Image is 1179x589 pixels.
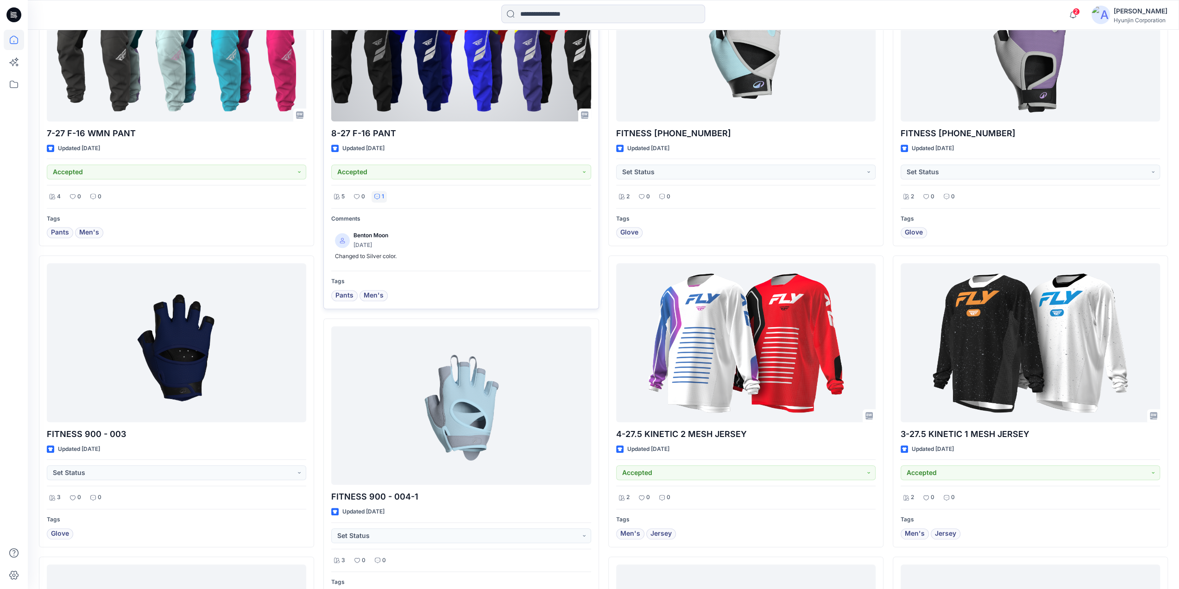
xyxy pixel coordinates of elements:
p: 0 [98,192,101,202]
p: 2 [911,192,914,202]
a: 4-27.5 KINETIC 2 MESH JERSEY [616,263,876,422]
p: 0 [646,493,650,502]
div: Hyunjin Corporation [1114,17,1167,24]
p: 4-27.5 KINETIC 2 MESH JERSEY [616,428,876,441]
p: Updated [DATE] [58,144,100,153]
p: 0 [667,493,670,502]
p: 0 [646,192,650,202]
span: Jersey [935,528,956,539]
p: 3 [57,493,61,502]
p: Updated [DATE] [58,444,100,454]
p: 1 [382,192,384,202]
p: Tags [616,214,876,224]
p: FITNESS [PHONE_NUMBER] [901,127,1160,140]
span: Glove [905,227,923,238]
p: Updated [DATE] [627,444,669,454]
p: Updated [DATE] [627,144,669,153]
p: Tags [331,277,591,286]
p: 2 [626,192,630,202]
p: 2 [626,493,630,502]
p: Tags [47,214,306,224]
img: avatar [1091,6,1110,24]
p: 3-27.5 KINETIC 1 MESH JERSEY [901,428,1160,441]
p: Comments [331,214,591,224]
p: 0 [382,556,386,565]
p: 0 [931,192,934,202]
svg: avatar [340,238,345,243]
p: Benton Moon [353,231,388,241]
a: 3-27.5 KINETIC 1 MESH JERSEY [901,263,1160,422]
p: Updated [DATE] [342,144,385,153]
p: 0 [361,192,365,202]
p: Updated [DATE] [912,144,954,153]
p: 0 [931,493,934,502]
span: Pants [335,290,353,301]
p: 4 [57,192,61,202]
p: 2 [911,493,914,502]
p: 3 [341,556,345,565]
p: Tags [901,515,1160,525]
p: 7-27 F-16 WMN PANT [47,127,306,140]
span: Glove [51,528,69,539]
p: [DATE] [353,241,388,250]
p: 0 [667,192,670,202]
p: Updated [DATE] [912,444,954,454]
p: 8-27 F-16 PANT [331,127,591,140]
span: 2 [1072,8,1080,15]
p: 0 [951,192,955,202]
span: Pants [51,227,69,238]
span: Glove [620,227,638,238]
p: FITNESS 900 - 004-1 [331,490,591,503]
p: 0 [951,493,955,502]
div: [PERSON_NAME] [1114,6,1167,17]
p: FITNESS [PHONE_NUMBER] [616,127,876,140]
span: Men's [364,290,384,301]
p: Tags [901,214,1160,224]
span: Jersey [650,528,672,539]
span: Men's [905,528,925,539]
p: Updated [DATE] [342,507,385,517]
span: Men's [79,227,99,238]
span: Men's [620,528,640,539]
a: Benton Moon[DATE]Changed to Silver color. [331,227,591,265]
a: FITNESS 900 - 003 [47,263,306,422]
p: Changed to Silver color. [335,252,587,261]
p: Tags [616,515,876,525]
p: 5 [341,192,345,202]
p: 0 [77,493,81,502]
p: 0 [362,556,366,565]
p: Tags [47,515,306,525]
p: 0 [98,493,101,502]
a: FITNESS 900 - 004-1 [331,326,591,485]
p: FITNESS 900 - 003 [47,428,306,441]
p: Tags [331,577,591,587]
p: 0 [77,192,81,202]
